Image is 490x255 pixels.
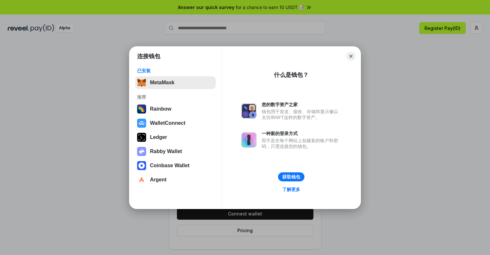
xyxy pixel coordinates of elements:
img: svg+xml,%3Csvg%20xmlns%3D%22http%3A%2F%2Fwww.w3.org%2F2000%2Fsvg%22%20width%3D%2228%22%20height%3... [137,133,146,142]
img: svg+xml,%3Csvg%20fill%3D%22none%22%20height%3D%2233%22%20viewBox%3D%220%200%2035%2033%22%20width%... [137,78,146,87]
div: 一种新的登录方式 [262,131,341,136]
button: Argent [135,173,216,186]
img: svg+xml,%3Csvg%20width%3D%2228%22%20height%3D%2228%22%20viewBox%3D%220%200%2028%2028%22%20fill%3D... [137,161,146,170]
button: Coinbase Wallet [135,159,216,172]
button: 获取钱包 [278,172,304,181]
div: MetaMask [150,80,174,86]
img: svg+xml,%3Csvg%20xmlns%3D%22http%3A%2F%2Fwww.w3.org%2F2000%2Fsvg%22%20fill%3D%22none%22%20viewBox... [137,147,146,156]
div: 获取钱包 [282,174,300,180]
div: 了解更多 [282,187,300,192]
div: 已安装 [137,68,214,74]
div: Rainbow [150,106,171,112]
div: WalletConnect [150,120,186,126]
div: Argent [150,177,167,183]
a: 了解更多 [278,185,304,194]
img: svg+xml,%3Csvg%20xmlns%3D%22http%3A%2F%2Fwww.w3.org%2F2000%2Fsvg%22%20fill%3D%22none%22%20viewBox... [241,132,257,148]
img: svg+xml,%3Csvg%20width%3D%2228%22%20height%3D%2228%22%20viewBox%3D%220%200%2028%2028%22%20fill%3D... [137,175,146,184]
button: Rabby Wallet [135,145,216,158]
img: svg+xml,%3Csvg%20xmlns%3D%22http%3A%2F%2Fwww.w3.org%2F2000%2Fsvg%22%20fill%3D%22none%22%20viewBox... [241,103,257,119]
button: Close [346,52,355,61]
button: Ledger [135,131,216,144]
div: Coinbase Wallet [150,163,189,168]
h1: 连接钱包 [137,52,160,60]
button: WalletConnect [135,117,216,130]
div: 什么是钱包？ [274,71,309,79]
div: 而不是在每个网站上创建新的账户和密码，只需连接您的钱包。 [262,138,341,149]
div: Ledger [150,134,167,140]
div: Rabby Wallet [150,149,182,154]
div: 推荐 [137,94,214,100]
img: svg+xml,%3Csvg%20width%3D%22120%22%20height%3D%22120%22%20viewBox%3D%220%200%20120%20120%22%20fil... [137,105,146,114]
button: Rainbow [135,103,216,115]
div: 您的数字资产之家 [262,102,341,107]
button: MetaMask [135,76,216,89]
img: svg+xml,%3Csvg%20width%3D%2228%22%20height%3D%2228%22%20viewBox%3D%220%200%2028%2028%22%20fill%3D... [137,119,146,128]
div: 钱包用于发送、接收、存储和显示像以太坊和NFT这样的数字资产。 [262,109,341,120]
